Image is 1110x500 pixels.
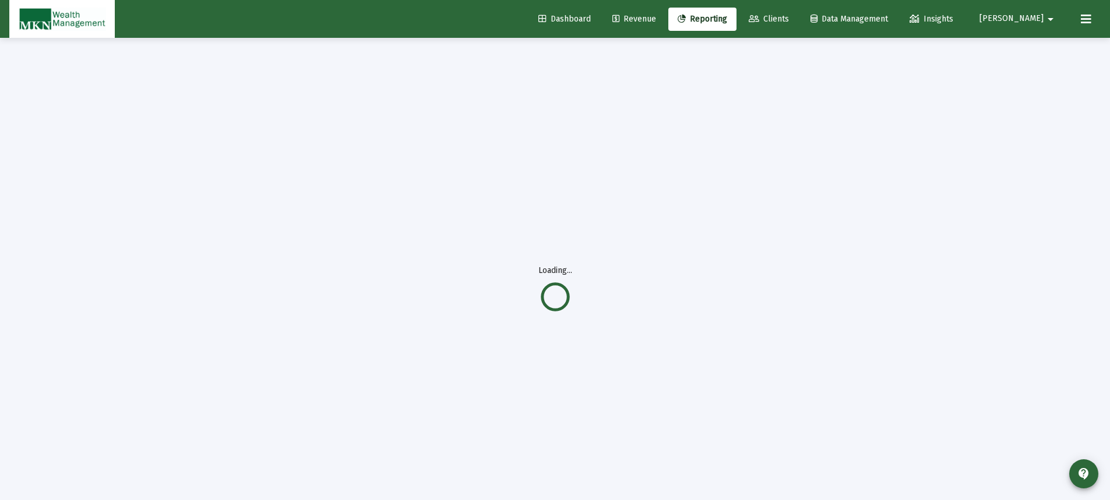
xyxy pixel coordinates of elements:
span: Data Management [811,14,888,24]
a: Insights [900,8,963,31]
button: [PERSON_NAME] [965,7,1072,30]
a: Revenue [603,8,665,31]
a: Dashboard [529,8,600,31]
span: Reporting [678,14,727,24]
mat-icon: contact_support [1077,467,1091,481]
a: Reporting [668,8,737,31]
span: [PERSON_NAME] [979,14,1044,24]
span: Revenue [612,14,656,24]
span: Clients [749,14,789,24]
span: Dashboard [538,14,591,24]
span: Insights [910,14,953,24]
a: Data Management [801,8,897,31]
a: Clients [739,8,798,31]
mat-icon: arrow_drop_down [1044,8,1058,31]
img: Dashboard [18,8,106,31]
